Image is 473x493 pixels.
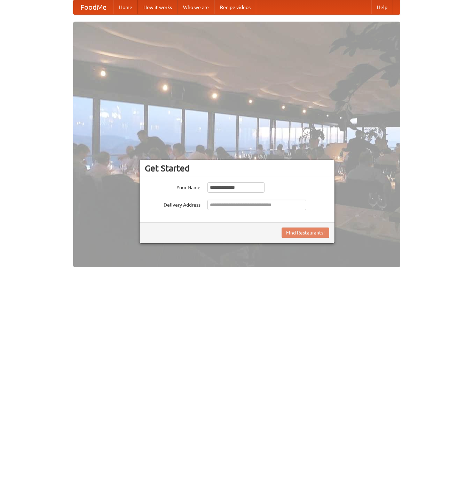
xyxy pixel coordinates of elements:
[145,163,329,174] h3: Get Started
[145,182,200,191] label: Your Name
[282,228,329,238] button: Find Restaurants!
[113,0,138,14] a: Home
[145,200,200,208] label: Delivery Address
[371,0,393,14] a: Help
[73,0,113,14] a: FoodMe
[214,0,256,14] a: Recipe videos
[138,0,178,14] a: How it works
[178,0,214,14] a: Who we are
